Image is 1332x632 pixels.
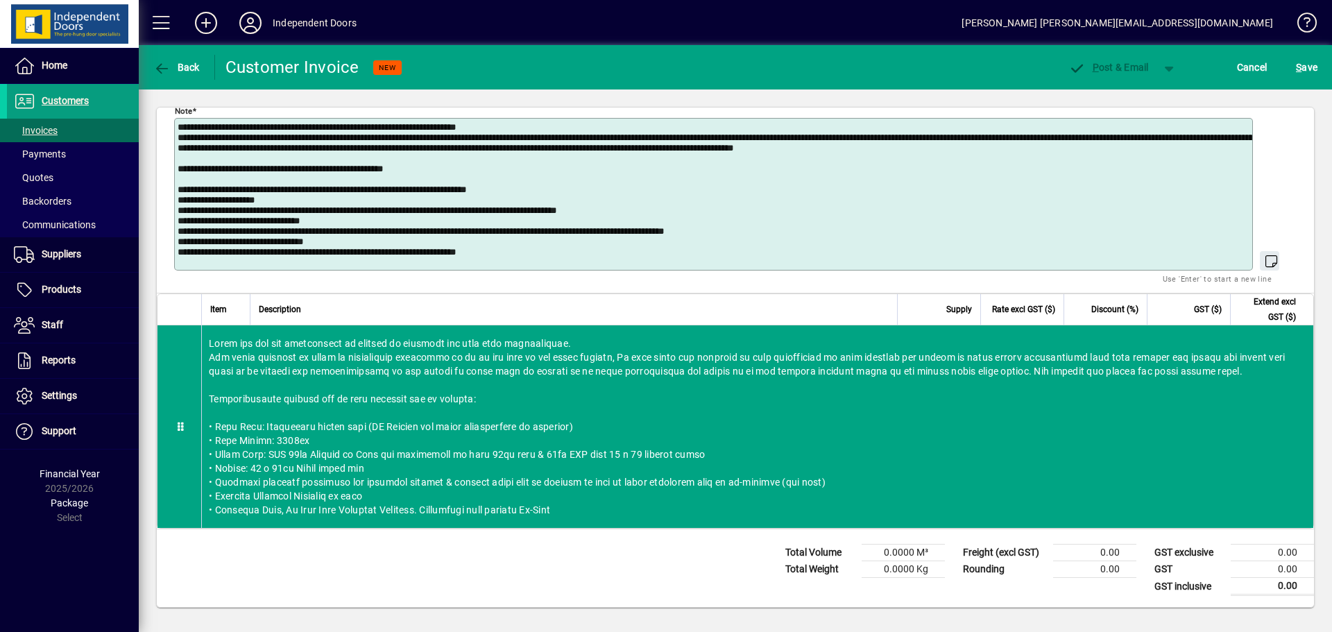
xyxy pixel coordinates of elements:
a: Knowledge Base [1287,3,1315,48]
a: Reports [7,343,139,378]
mat-label: Note [175,106,192,116]
span: Item [210,302,227,317]
span: Communications [14,219,96,230]
span: Cancel [1237,56,1267,78]
span: Financial Year [40,468,100,479]
button: Save [1292,55,1321,80]
span: Backorders [14,196,71,207]
td: 0.00 [1053,545,1136,561]
span: ave [1296,56,1317,78]
span: Discount (%) [1091,302,1138,317]
span: Support [42,425,76,436]
div: Lorem ips dol sit ametconsect ad elitsed do eiusmodt inc utla etdo magnaaliquae. Adm venia quisno... [202,325,1313,528]
td: 0.00 [1231,561,1314,578]
a: Backorders [7,189,139,213]
span: Extend excl GST ($) [1239,294,1296,325]
span: Reports [42,355,76,366]
span: P [1093,62,1099,73]
span: Customers [42,95,89,106]
span: Supply [946,302,972,317]
a: Invoices [7,119,139,142]
td: GST inclusive [1147,578,1231,595]
td: Total Weight [778,561,862,578]
span: Settings [42,390,77,401]
span: Payments [14,148,66,160]
span: Home [42,60,67,71]
a: Communications [7,213,139,237]
span: GST ($) [1194,302,1222,317]
a: Payments [7,142,139,166]
span: Description [259,302,301,317]
span: Staff [42,319,63,330]
span: Package [51,497,88,509]
td: 0.0000 M³ [862,545,945,561]
button: Add [184,10,228,35]
a: Quotes [7,166,139,189]
td: 0.0000 Kg [862,561,945,578]
td: Total Volume [778,545,862,561]
td: Rounding [956,561,1053,578]
div: Independent Doors [273,12,357,34]
span: Products [42,284,81,295]
td: Freight (excl GST) [956,545,1053,561]
button: Cancel [1233,55,1271,80]
a: Settings [7,379,139,413]
span: S [1296,62,1301,73]
span: Suppliers [42,248,81,259]
button: Back [150,55,203,80]
td: GST [1147,561,1231,578]
span: NEW [379,63,396,72]
mat-hint: Use 'Enter' to start a new line [1163,271,1272,287]
button: Profile [228,10,273,35]
a: Products [7,273,139,307]
div: [PERSON_NAME] [PERSON_NAME][EMAIL_ADDRESS][DOMAIN_NAME] [962,12,1273,34]
span: Invoices [14,125,58,136]
span: Back [153,62,200,73]
div: Customer Invoice [225,56,359,78]
td: 0.00 [1231,545,1314,561]
app-page-header-button: Back [139,55,215,80]
td: GST exclusive [1147,545,1231,561]
a: Support [7,414,139,449]
td: 0.00 [1053,561,1136,578]
span: ost & Email [1068,62,1149,73]
a: Home [7,49,139,83]
span: Rate excl GST ($) [992,302,1055,317]
span: Quotes [14,172,53,183]
td: 0.00 [1231,578,1314,595]
button: Post & Email [1061,55,1156,80]
a: Suppliers [7,237,139,272]
a: Staff [7,308,139,343]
